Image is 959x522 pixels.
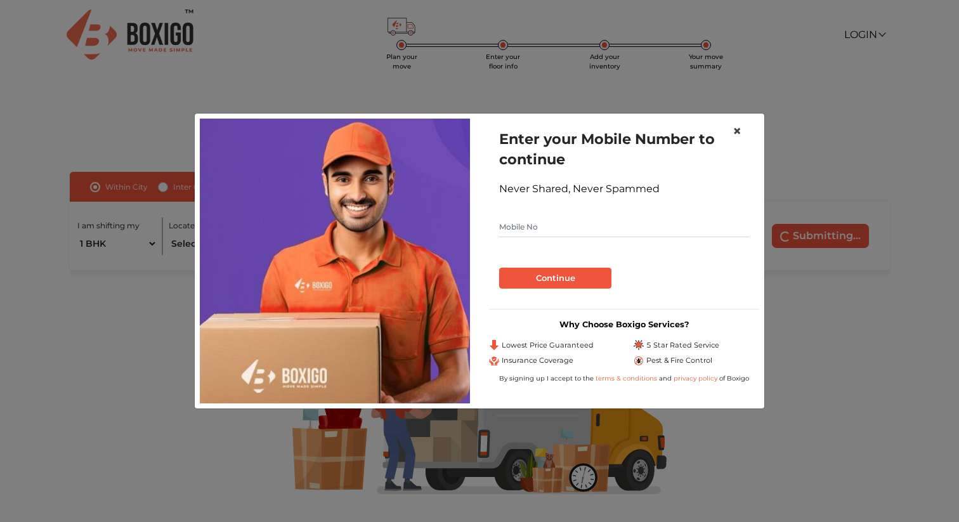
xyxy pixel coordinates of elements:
h1: Enter your Mobile Number to continue [499,129,749,169]
h3: Why Choose Boxigo Services? [489,320,759,329]
a: terms & conditions [596,374,659,382]
span: 5 Star Rated Service [646,340,719,351]
div: Never Shared, Never Spammed [499,181,749,197]
div: By signing up I accept to the and of Boxigo [489,374,759,383]
a: privacy policy [672,374,719,382]
input: Mobile No [499,217,749,237]
img: relocation-img [200,119,470,403]
span: Insurance Coverage [502,355,573,366]
button: Close [722,114,752,149]
span: Pest & Fire Control [646,355,712,366]
button: Continue [499,268,611,289]
span: × [733,122,741,140]
span: Lowest Price Guaranteed [502,340,594,351]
